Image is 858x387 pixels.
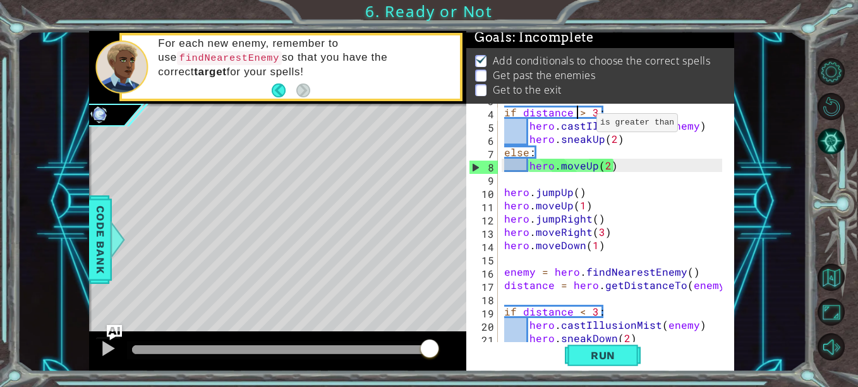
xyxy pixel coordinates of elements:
[469,174,498,187] div: 9
[818,93,845,120] button: Restart Level
[90,201,111,278] span: Code Bank
[469,187,498,200] div: 10
[158,37,451,79] p: For each new enemy, remember to use so that you have the correct for your spells!
[95,337,121,363] button: Ctrl + P: Play
[469,280,498,293] div: 17
[469,214,498,227] div: 12
[493,83,562,97] p: Get to the exit
[565,342,641,369] button: Shift+Enter: Run current code.
[469,121,498,134] div: 5
[469,254,498,267] div: 15
[474,30,594,46] span: Goals
[296,83,310,97] button: Next
[469,320,498,333] div: 20
[194,66,227,78] strong: target
[469,267,498,280] div: 16
[469,147,498,161] div: 7
[469,161,498,174] div: 8
[818,58,845,85] button: Level Options
[469,107,498,121] div: 4
[469,307,498,320] div: 19
[818,128,845,155] button: AI Hint
[578,349,628,362] span: Run
[469,293,498,307] div: 18
[818,298,845,326] button: Maximize Browser
[272,83,296,97] button: Back
[512,30,594,45] span: : Incomplete
[89,104,109,124] img: Image for 6102e7f128067a00236f7c63
[819,260,858,295] a: Back to Map
[818,333,845,360] button: Mute
[177,51,282,65] code: findNearestEnemy
[469,227,498,240] div: 13
[493,54,711,68] p: Add conditionals to choose the correct spells
[475,54,488,64] img: Check mark for checkbox
[469,134,498,147] div: 6
[469,200,498,214] div: 11
[469,240,498,254] div: 14
[469,333,498,347] div: 21
[107,325,122,340] button: Ask AI
[818,264,845,291] button: Back to Map
[600,118,674,127] code: is greater than
[493,68,596,82] p: Get past the enemies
